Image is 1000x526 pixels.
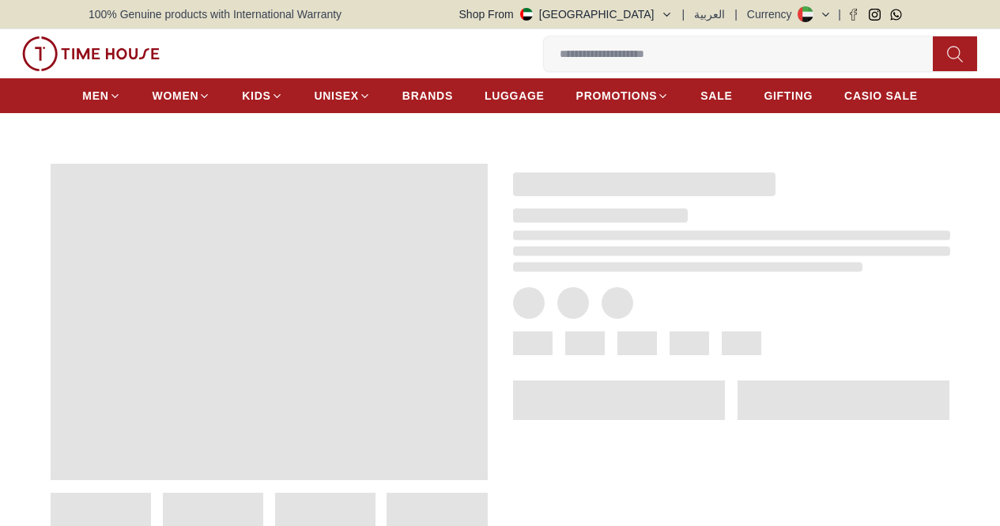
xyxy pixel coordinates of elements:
[838,6,841,22] span: |
[700,88,732,104] span: SALE
[844,81,918,110] a: CASIO SALE
[844,88,918,104] span: CASIO SALE
[576,81,670,110] a: PROMOTIONS
[315,81,371,110] a: UNISEX
[682,6,685,22] span: |
[747,6,798,22] div: Currency
[520,8,533,21] img: United Arab Emirates
[694,6,725,22] button: العربية
[402,88,453,104] span: BRANDS
[315,88,359,104] span: UNISEX
[869,9,881,21] a: Instagram
[734,6,738,22] span: |
[847,9,859,21] a: Facebook
[153,81,211,110] a: WOMEN
[764,88,813,104] span: GIFTING
[890,9,902,21] a: Whatsapp
[153,88,199,104] span: WOMEN
[89,6,342,22] span: 100% Genuine products with International Warranty
[82,81,120,110] a: MEN
[576,88,658,104] span: PROMOTIONS
[459,6,673,22] button: Shop From[GEOGRAPHIC_DATA]
[22,36,160,71] img: ...
[402,81,453,110] a: BRANDS
[242,81,282,110] a: KIDS
[242,88,270,104] span: KIDS
[485,88,545,104] span: LUGGAGE
[485,81,545,110] a: LUGGAGE
[700,81,732,110] a: SALE
[764,81,813,110] a: GIFTING
[82,88,108,104] span: MEN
